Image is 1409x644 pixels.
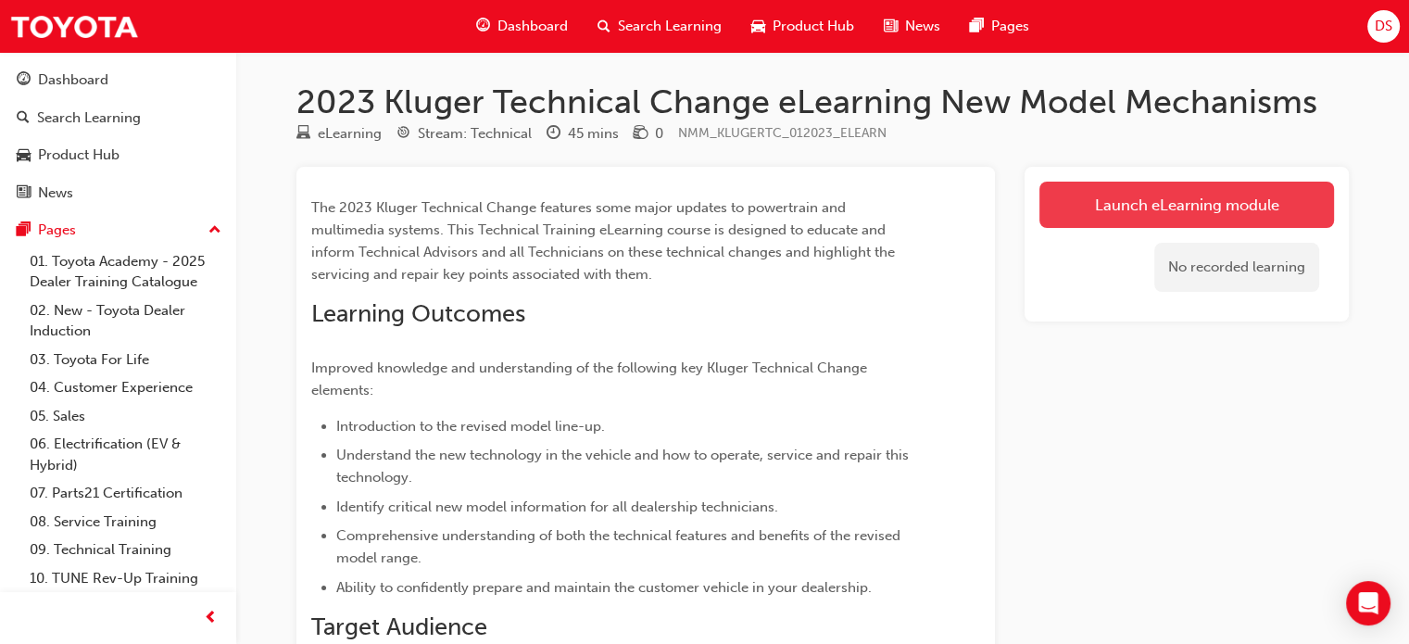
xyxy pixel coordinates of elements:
a: 02. New - Toyota Dealer Induction [22,297,229,346]
span: Understand the new technology in the vehicle and how to operate, service and repair this technology. [336,447,912,486]
span: Search Learning [618,16,722,37]
a: 07. Parts21 Certification [22,479,229,508]
button: DS [1367,10,1400,43]
div: Open Intercom Messenger [1346,581,1390,625]
a: 08. Service Training [22,508,229,537]
img: Trak [9,6,139,47]
div: News [38,183,73,204]
a: guage-iconDashboard [461,7,583,45]
span: Ability to confidently prepare and maintain the customer vehicle in your dealership. [336,579,872,596]
div: Stream: Technical [418,123,532,145]
div: Price [634,122,663,145]
div: 45 mins [568,123,619,145]
div: No recorded learning [1154,243,1319,292]
a: 10. TUNE Rev-Up Training [22,564,229,593]
div: Search Learning [37,107,141,129]
h1: 2023 Kluger Technical Change eLearning New Model Mechanisms [296,82,1349,122]
span: target-icon [396,126,410,143]
span: Product Hub [773,16,854,37]
span: car-icon [17,147,31,164]
span: Target Audience [311,612,487,641]
a: search-iconSearch Learning [583,7,736,45]
span: news-icon [884,15,898,38]
span: Learning Outcomes [311,299,525,328]
span: learningResourceType_ELEARNING-icon [296,126,310,143]
button: Pages [7,213,229,247]
span: DS [1375,16,1392,37]
span: Identify critical new model information for all dealership technicians. [336,499,778,515]
div: Product Hub [38,145,120,166]
a: 06. Electrification (EV & Hybrid) [22,430,229,479]
a: News [7,176,229,210]
a: news-iconNews [869,7,955,45]
span: Dashboard [497,16,568,37]
div: 0 [655,123,663,145]
span: car-icon [751,15,765,38]
span: Improved knowledge and understanding of the following key Kluger Technical Change elements: [311,360,871,398]
div: eLearning [318,123,382,145]
span: Introduction to the revised model line-up. [336,418,605,435]
a: 04. Customer Experience [22,373,229,402]
a: Search Learning [7,101,229,135]
span: Learning resource code [678,125,887,141]
span: prev-icon [204,607,218,630]
button: DashboardSearch LearningProduct HubNews [7,59,229,213]
div: Duration [547,122,619,145]
div: Pages [38,220,76,241]
a: Dashboard [7,63,229,97]
span: Comprehensive understanding of both the technical features and benefits of the revised model range. [336,527,904,566]
a: 05. Sales [22,402,229,431]
span: The 2023 Kluger Technical Change features some major updates to powertrain and multimedia systems... [311,199,899,283]
a: Launch eLearning module [1039,182,1334,228]
span: search-icon [598,15,610,38]
span: pages-icon [970,15,984,38]
a: 03. Toyota For Life [22,346,229,374]
div: Stream [396,122,532,145]
a: Product Hub [7,138,229,172]
div: Type [296,122,382,145]
span: guage-icon [17,72,31,89]
span: pages-icon [17,222,31,239]
div: Dashboard [38,69,108,91]
span: up-icon [208,219,221,243]
span: search-icon [17,110,30,127]
a: 09. Technical Training [22,536,229,564]
a: 01. Toyota Academy - 2025 Dealer Training Catalogue [22,247,229,297]
span: clock-icon [547,126,560,143]
span: guage-icon [476,15,490,38]
a: pages-iconPages [955,7,1044,45]
span: news-icon [17,185,31,202]
span: News [905,16,940,37]
span: money-icon [634,126,648,143]
a: car-iconProduct Hub [736,7,869,45]
span: Pages [991,16,1029,37]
